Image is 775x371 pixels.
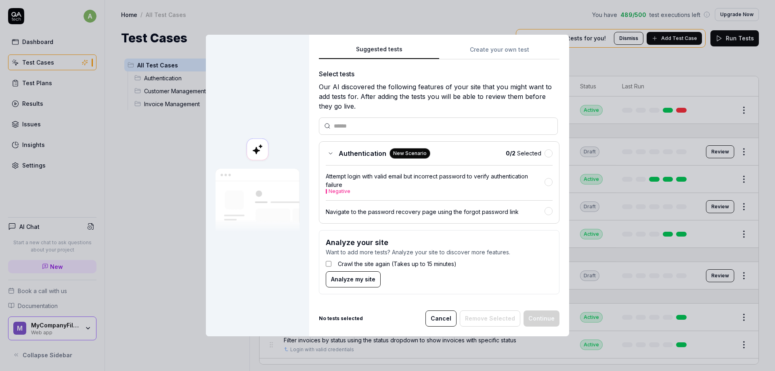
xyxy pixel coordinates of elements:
[506,150,515,157] b: 0 / 2
[331,275,375,283] span: Analyze my site
[439,45,559,59] button: Create your own test
[319,45,439,59] button: Suggested tests
[326,248,553,256] p: Want to add more tests? Analyze your site to discover more features.
[524,310,559,327] button: Continue
[339,149,386,158] span: Authentication
[390,148,430,159] div: New Scenario
[326,208,545,216] div: Navigate to the password recovery page using the forgot password link
[506,149,541,157] span: Selected
[216,169,300,233] img: Our AI scans your site and suggests things to test
[319,315,363,322] b: No tests selected
[460,310,520,327] button: Remove Selected
[319,82,559,111] div: Our AI discovered the following features of your site that you might want to add tests for. After...
[319,69,559,79] div: Select tests
[326,271,381,287] button: Analyze my site
[326,172,545,194] div: Attempt login with valid email but incorrect password to verify authentication failure
[338,260,457,268] label: Crawl the site again (Takes up to 15 minutes)
[425,310,457,327] button: Cancel
[326,237,553,248] h3: Analyze your site
[329,189,350,194] button: Negative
